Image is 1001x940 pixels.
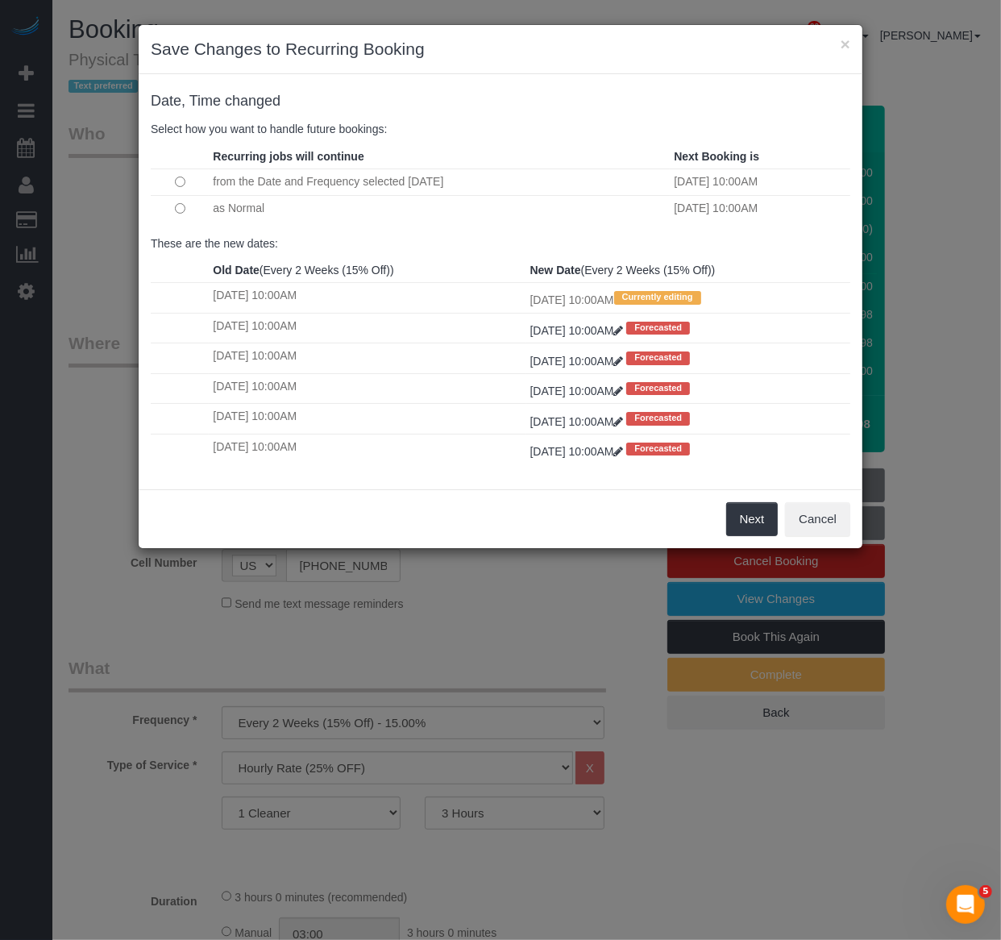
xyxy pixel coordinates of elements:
[213,150,363,163] strong: Recurring jobs will continue
[151,93,221,109] span: Date, Time
[526,258,850,283] th: (Every 2 Weeks (15% Off))
[151,37,850,61] h3: Save Changes to Recurring Booking
[209,283,525,313] td: [DATE] 10:00AM
[670,195,850,221] td: [DATE] 10:00AM
[674,150,759,163] strong: Next Booking is
[530,415,627,428] a: [DATE] 10:00AM
[530,445,627,458] a: [DATE] 10:00AM
[530,355,627,368] a: [DATE] 10:00AM
[209,434,525,464] td: [DATE] 10:00AM
[626,382,690,395] span: Forecasted
[209,195,670,221] td: as Normal
[526,283,850,313] td: [DATE] 10:00AM
[626,322,690,335] span: Forecasted
[626,412,690,425] span: Forecasted
[726,502,779,536] button: Next
[209,404,525,434] td: [DATE] 10:00AM
[530,324,627,337] a: [DATE] 10:00AM
[151,121,850,137] p: Select how you want to handle future bookings:
[151,235,850,252] p: These are the new dates:
[626,443,690,455] span: Forecasted
[209,313,525,343] td: [DATE] 10:00AM
[209,373,525,403] td: [DATE] 10:00AM
[530,264,581,277] strong: New Date
[151,94,850,110] h4: changed
[670,168,850,195] td: [DATE] 10:00AM
[209,343,525,373] td: [DATE] 10:00AM
[209,168,670,195] td: from the Date and Frequency selected [DATE]
[626,351,690,364] span: Forecasted
[841,35,850,52] button: ×
[614,291,701,304] span: Currently editing
[979,885,992,898] span: 5
[213,264,260,277] strong: Old Date
[946,885,985,924] iframe: Intercom live chat
[785,502,850,536] button: Cancel
[530,385,627,397] a: [DATE] 10:00AM
[209,258,525,283] th: (Every 2 Weeks (15% Off))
